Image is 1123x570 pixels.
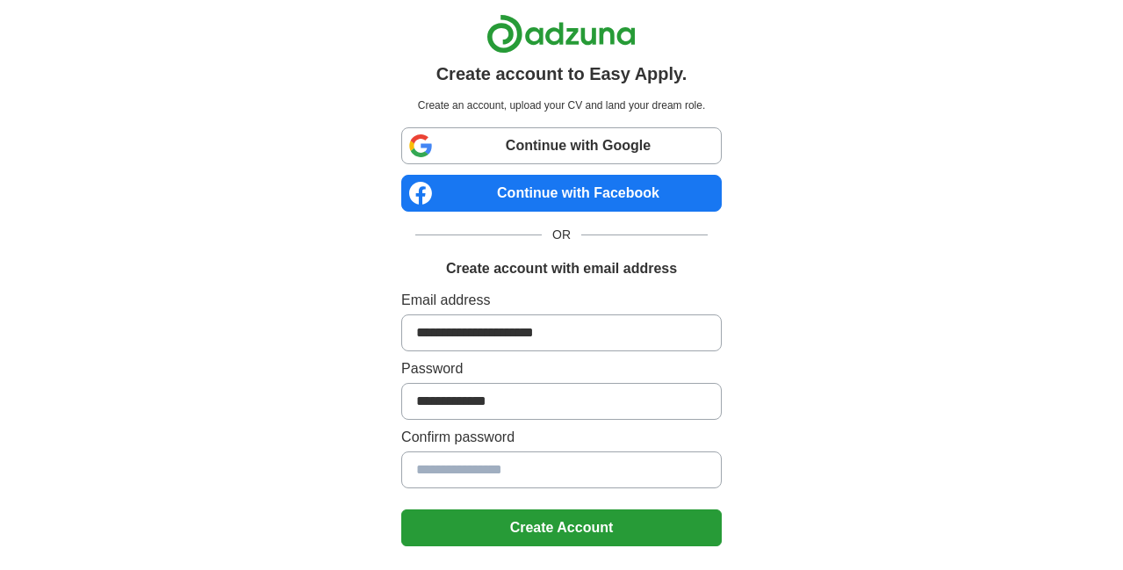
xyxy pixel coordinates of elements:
[401,509,722,546] button: Create Account
[446,258,677,279] h1: Create account with email address
[405,97,718,113] p: Create an account, upload your CV and land your dream role.
[436,61,687,87] h1: Create account to Easy Apply.
[542,226,581,244] span: OR
[401,427,722,448] label: Confirm password
[401,290,722,311] label: Email address
[401,127,722,164] a: Continue with Google
[401,358,722,379] label: Password
[486,14,636,54] img: Adzuna logo
[401,175,722,212] a: Continue with Facebook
